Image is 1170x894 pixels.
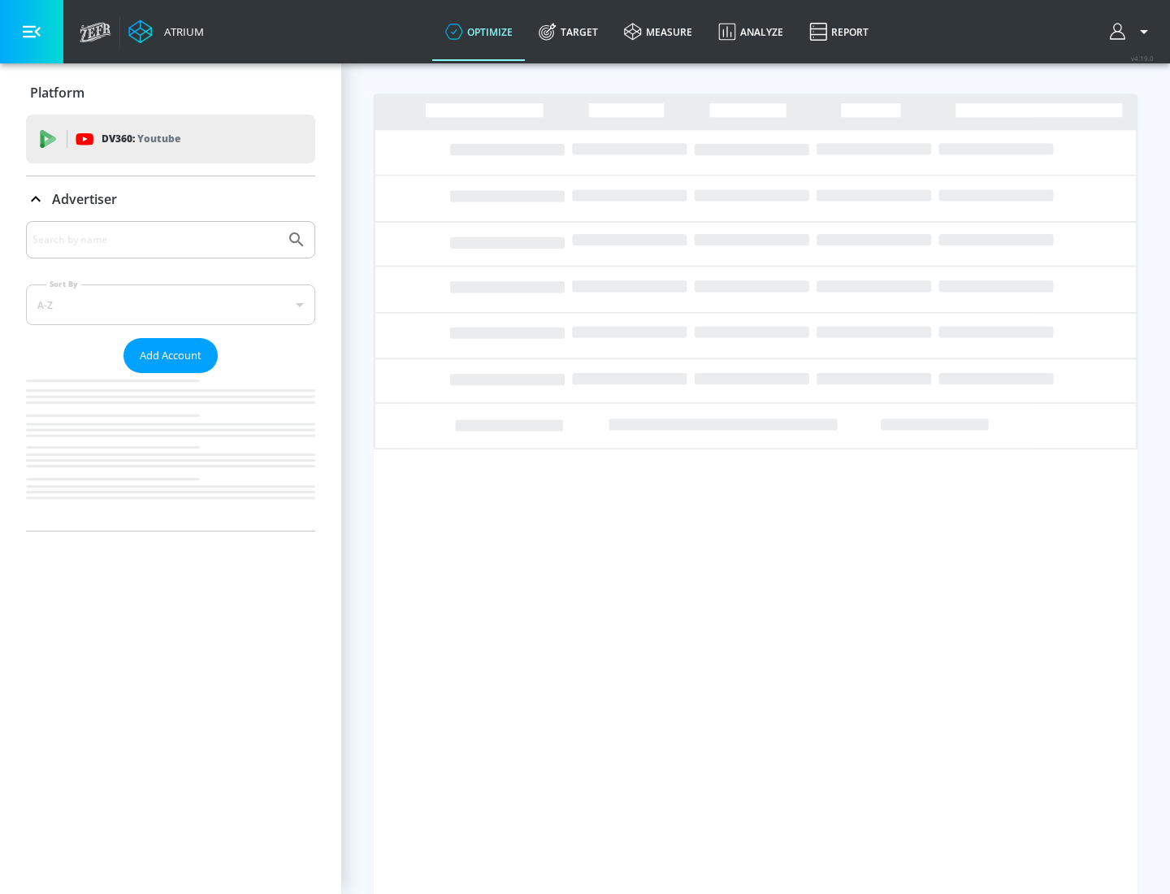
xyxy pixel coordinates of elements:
div: Advertiser [26,221,315,531]
p: DV360: [102,130,180,148]
a: Atrium [128,20,204,44]
a: Target [526,2,611,61]
input: Search by name [32,229,279,250]
p: Platform [30,84,84,102]
div: Advertiser [26,176,315,222]
label: Sort By [46,279,81,289]
p: Youtube [137,130,180,147]
a: Analyze [705,2,796,61]
a: Report [796,2,882,61]
a: optimize [432,2,526,61]
div: DV360: Youtube [26,115,315,163]
div: Atrium [158,24,204,39]
div: Platform [26,70,315,115]
button: Add Account [123,338,218,373]
a: measure [611,2,705,61]
span: Add Account [140,346,201,365]
nav: list of Advertiser [26,373,315,531]
p: Advertiser [52,190,117,208]
span: v 4.19.0 [1131,54,1154,63]
div: A-Z [26,284,315,325]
